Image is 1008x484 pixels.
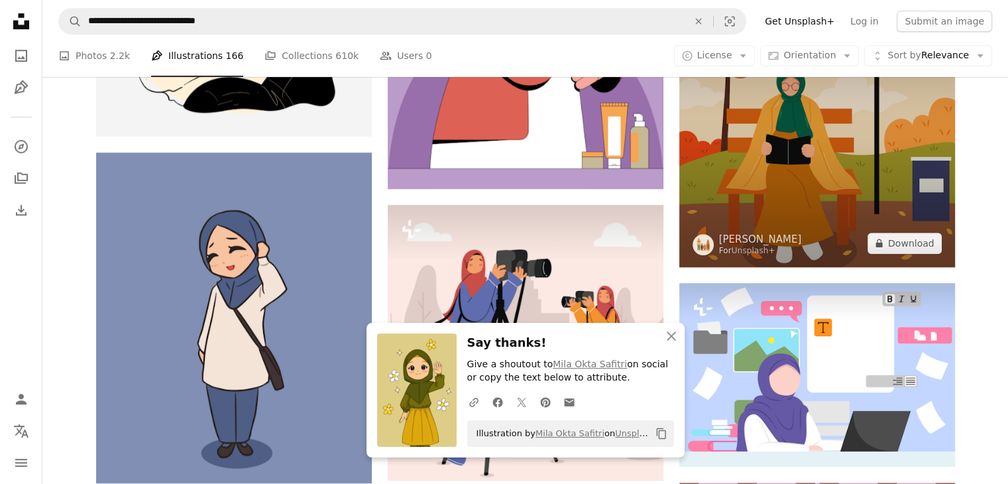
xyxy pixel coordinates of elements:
a: A cute cartoon girl in hijab. [96,312,372,324]
button: Clear [684,9,713,34]
a: Log in [842,11,886,32]
a: Collections [8,165,34,192]
span: License [697,50,732,60]
a: Unsplash [615,428,654,438]
img: A couple of women standing next to each other [388,205,663,481]
span: 0 [426,48,432,63]
button: Orientation [760,45,859,66]
a: Photos 2.2k [58,34,130,77]
button: Search Unsplash [59,9,82,34]
a: Download History [8,197,34,223]
p: Give a shoutout to on social or copy the text below to attribute. [467,358,674,385]
a: Mila Okta Safitri [535,428,604,438]
button: Menu [8,450,34,476]
span: Relevance [887,49,969,62]
button: Copy to clipboard [650,422,673,445]
form: Find visuals sitewide [58,8,746,34]
img: Go to Eva Wahyuni's profile [693,234,714,255]
a: Users 0 [380,34,432,77]
div: For [719,246,802,257]
button: Download [868,233,942,254]
button: Submit an image [897,11,992,32]
span: Sort by [887,50,921,60]
span: 2.2k [110,48,130,63]
button: Sort byRelevance [864,45,992,66]
a: Unsplash+ [732,246,775,255]
a: Explore [8,133,34,160]
button: Language [8,418,34,444]
span: 610k [335,48,359,63]
a: Get Unsplash+ [757,11,842,32]
a: A person sitting at a desk with a laptop [679,369,955,381]
img: A cute cartoon girl in hijab. [96,152,372,483]
a: Share on Facebook [486,389,510,415]
a: Home — Unsplash [8,8,34,37]
a: Share over email [557,389,581,415]
a: Photos [8,42,34,69]
span: Orientation [783,50,836,60]
a: Illustrations [8,74,34,101]
a: Log in / Sign up [8,386,34,412]
a: A woman sitting on a bench reading a book [679,123,955,135]
button: License [674,45,756,66]
a: Share on Pinterest [533,389,557,415]
img: A person sitting at a desk with a laptop [679,283,955,467]
a: Share on Twitter [510,389,533,415]
a: Collections 610k [264,34,359,77]
button: Visual search [714,9,746,34]
span: Illustration by on [470,423,650,444]
h3: Say thanks! [467,333,674,353]
a: [PERSON_NAME] [719,233,802,246]
a: Mila Okta Safitri [553,359,627,369]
